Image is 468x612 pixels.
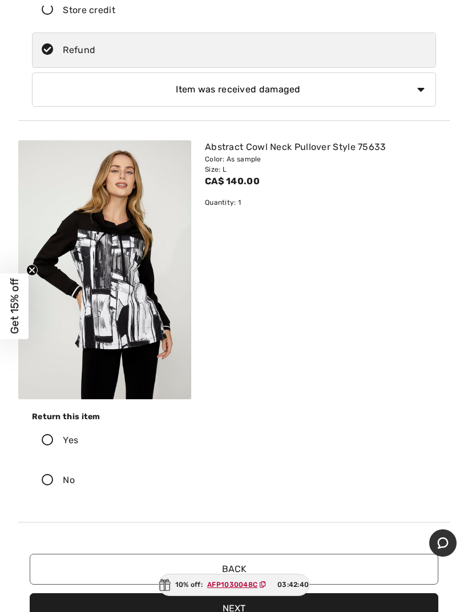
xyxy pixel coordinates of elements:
span: Get 15% off [8,278,21,334]
button: Close teaser [26,264,38,275]
div: Store credit [63,3,115,17]
img: dolcezza-tops-as-sample_75633_4_9464_search.jpg [18,140,191,400]
div: Quantity: 1 [205,197,443,208]
div: 10% off: [159,574,310,596]
div: Return this item [32,411,436,423]
div: Refund [63,43,95,57]
div: Abstract Cowl Neck Pullover Style 75633 [205,140,443,154]
button: Back [30,554,438,585]
ins: AFP1030048C [207,581,257,589]
img: Gift.svg [159,579,171,591]
div: CA$ 140.00 [205,175,443,188]
div: Size: L [205,164,443,175]
span: 03:42:40 [277,579,309,590]
label: No [32,463,436,498]
div: Color: As sample [205,154,443,164]
label: Yes [32,423,436,458]
iframe: Opens a widget where you can chat to one of our agents [429,529,457,558]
